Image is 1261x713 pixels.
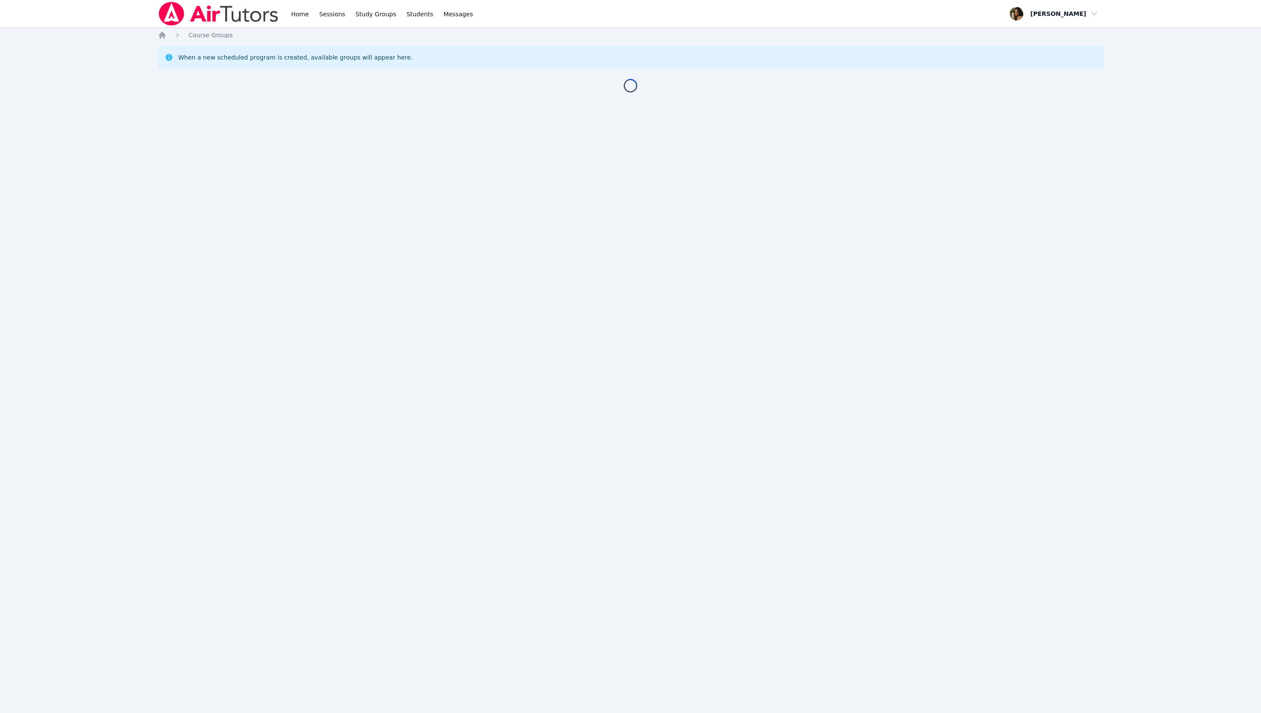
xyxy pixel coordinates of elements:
[178,53,413,62] div: When a new scheduled program is created, available groups will appear here.
[189,31,233,39] a: Course Groups
[189,32,233,39] span: Course Groups
[158,31,1104,39] nav: Breadcrumb
[158,2,279,26] img: Air Tutors
[443,10,473,18] span: Messages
